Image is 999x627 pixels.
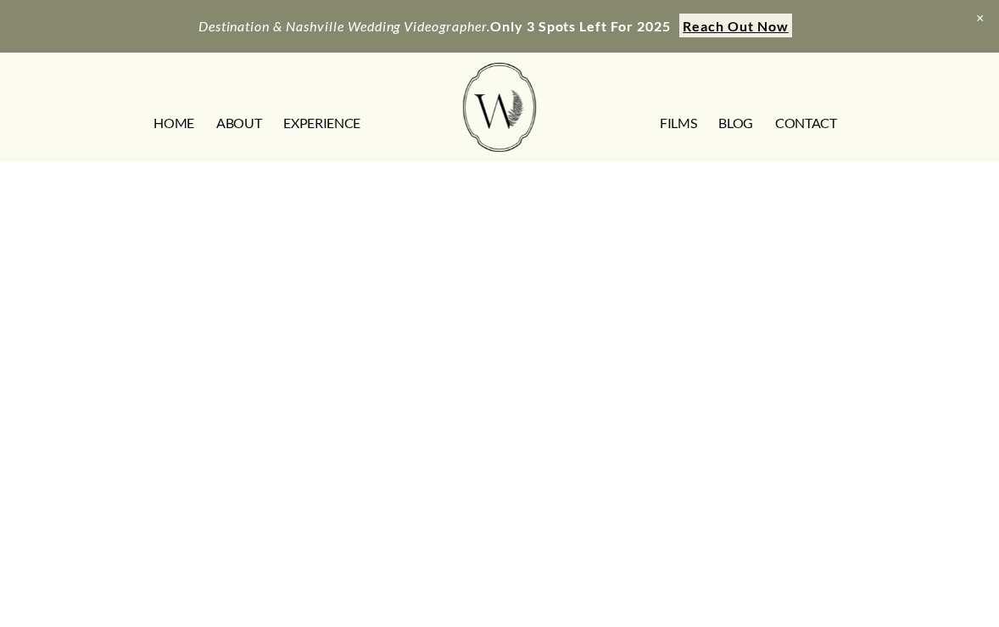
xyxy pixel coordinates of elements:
a: HOME [153,109,194,137]
strong: Reach Out Now [683,18,788,34]
img: Wild Fern Weddings [463,63,536,152]
a: FILMS [660,109,696,137]
a: Blog [718,109,753,137]
a: Reach Out Now [679,14,792,37]
a: EXPERIENCE [283,109,360,137]
a: ABOUT [216,109,261,137]
a: CONTACT [775,109,837,137]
